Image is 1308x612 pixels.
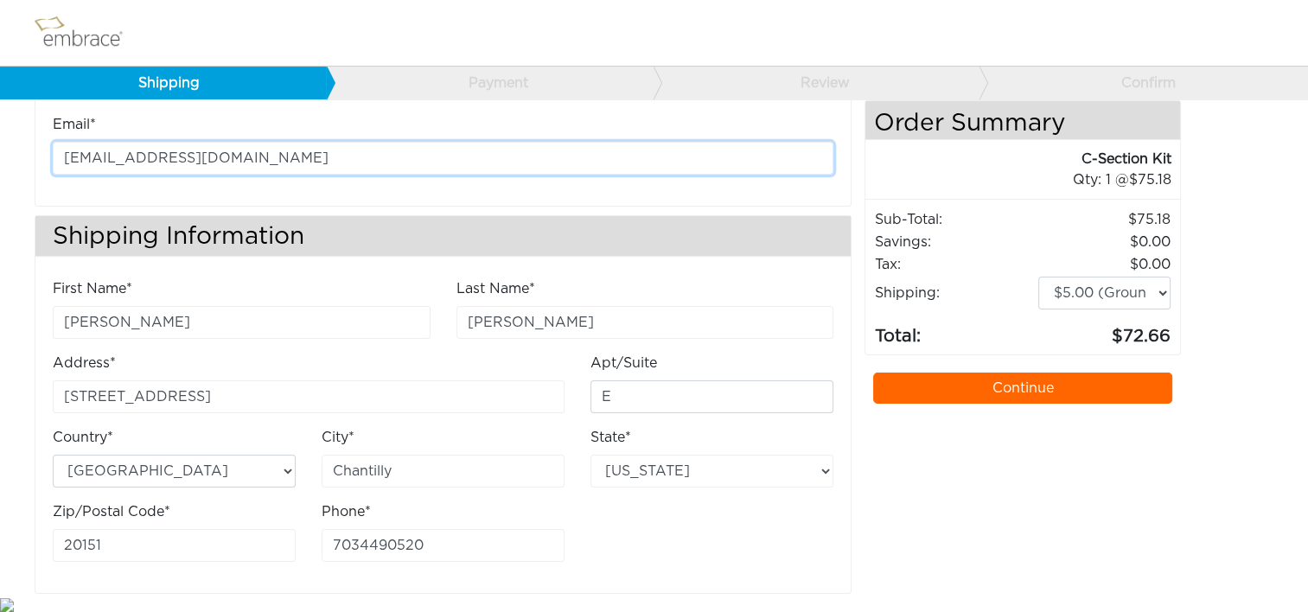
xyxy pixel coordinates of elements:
label: City* [322,427,354,448]
label: Last Name* [456,278,535,299]
td: 72.66 [1037,310,1171,350]
a: Continue [873,373,1172,404]
a: Confirm [979,67,1305,99]
div: C-Section Kit [865,149,1171,169]
h4: Order Summary [865,101,1180,140]
label: Address* [53,353,116,373]
td: Sub-Total: [874,208,1037,231]
td: Total: [874,310,1037,350]
a: Payment [326,67,653,99]
label: Email* [53,114,96,135]
label: Zip/Postal Code* [53,501,170,522]
td: 0.00 [1037,253,1171,276]
div: 1 @ [887,169,1171,190]
td: Tax: [874,253,1037,276]
label: Country* [53,427,113,448]
td: 75.18 [1037,208,1171,231]
a: Review [653,67,979,99]
span: 75.18 [1129,173,1171,187]
img: logo.png [30,11,143,54]
td: Savings : [874,231,1037,253]
td: 0.00 [1037,231,1171,253]
td: Shipping: [874,276,1037,310]
label: State* [590,427,631,448]
label: Phone* [322,501,371,522]
h3: Shipping Information [35,216,851,257]
label: Apt/Suite [590,353,657,373]
label: First Name* [53,278,132,299]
